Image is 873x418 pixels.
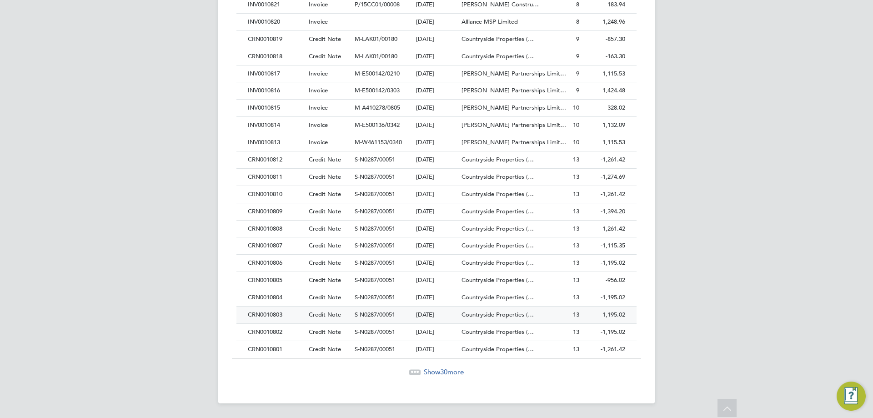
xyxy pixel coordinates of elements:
span: 13 [573,207,579,215]
span: 13 [573,156,579,163]
div: CRN0010812 [246,151,306,168]
span: Credit Note [309,293,341,301]
div: 1,115.53 [582,65,627,82]
div: -1,274.69 [582,169,627,186]
div: [DATE] [414,169,460,186]
span: S-N0287/00051 [355,156,395,163]
span: 13 [573,328,579,336]
span: 13 [573,293,579,301]
span: 10 [573,138,579,146]
span: Countryside Properties (… [462,328,534,336]
span: 8 [576,0,579,8]
span: 9 [576,52,579,60]
div: -1,195.02 [582,255,627,272]
div: [DATE] [414,237,460,254]
div: -163.30 [582,48,627,65]
div: -857.30 [582,31,627,48]
div: [DATE] [414,324,460,341]
div: 1,132.09 [582,117,627,134]
span: 8 [576,18,579,25]
span: Credit Note [309,190,341,198]
div: CRN0010807 [246,237,306,254]
span: Credit Note [309,311,341,318]
span: M-A410278/0805 [355,104,400,111]
div: [DATE] [414,14,460,30]
div: -1,195.02 [582,289,627,306]
span: S-N0287/00051 [355,345,395,353]
span: Invoice [309,70,328,77]
div: [DATE] [414,255,460,272]
span: S-N0287/00051 [355,190,395,198]
div: CRN0010811 [246,169,306,186]
span: Show more [424,368,464,376]
button: Engage Resource Center [837,382,866,411]
span: [PERSON_NAME] Partnerships Limit… [462,121,566,129]
span: S-N0287/00051 [355,311,395,318]
span: Credit Note [309,207,341,215]
span: Invoice [309,86,328,94]
span: 13 [573,173,579,181]
span: Countryside Properties (… [462,35,534,43]
span: Countryside Properties (… [462,293,534,301]
div: [DATE] [414,272,460,289]
div: CRN0010806 [246,255,306,272]
div: [DATE] [414,151,460,168]
span: Countryside Properties (… [462,311,534,318]
div: CRN0010801 [246,341,306,358]
span: [PERSON_NAME] Constru… [462,0,539,8]
div: [DATE] [414,117,460,134]
div: 1,248.96 [582,14,627,30]
span: Credit Note [309,173,341,181]
span: 9 [576,86,579,94]
div: [DATE] [414,82,460,99]
span: Credit Note [309,276,341,284]
div: INV0010817 [246,65,306,82]
div: CRN0010803 [246,307,306,323]
span: Invoice [309,0,328,8]
span: Credit Note [309,156,341,163]
div: 328.02 [582,100,627,116]
span: Countryside Properties (… [462,345,534,353]
span: Credit Note [309,345,341,353]
span: Countryside Properties (… [462,190,534,198]
div: [DATE] [414,48,460,65]
span: 13 [573,311,579,318]
span: Credit Note [309,259,341,267]
span: Countryside Properties (… [462,207,534,215]
div: -1,261.42 [582,186,627,203]
div: CRN0010808 [246,221,306,237]
div: -1,195.02 [582,324,627,341]
span: Credit Note [309,328,341,336]
span: Invoice [309,138,328,146]
span: Countryside Properties (… [462,259,534,267]
span: 9 [576,35,579,43]
span: S-N0287/00051 [355,225,395,232]
span: M-E500142/0210 [355,70,400,77]
div: CRN0010819 [246,31,306,48]
div: -1,394.20 [582,203,627,220]
span: Invoice [309,121,328,129]
span: Credit Note [309,52,341,60]
div: [DATE] [414,65,460,82]
div: [DATE] [414,100,460,116]
div: INV0010815 [246,100,306,116]
div: -1,261.42 [582,341,627,358]
span: 13 [573,345,579,353]
span: Countryside Properties (… [462,156,534,163]
span: 10 [573,104,579,111]
span: Invoice [309,104,328,111]
span: S-N0287/00051 [355,259,395,267]
div: CRN0010810 [246,186,306,203]
div: CRN0010809 [246,203,306,220]
div: -1,195.02 [582,307,627,323]
div: -956.02 [582,272,627,289]
div: [DATE] [414,31,460,48]
span: [PERSON_NAME] Partnerships Limit… [462,138,566,146]
span: Credit Note [309,225,341,232]
span: 9 [576,70,579,77]
span: Countryside Properties (… [462,242,534,249]
span: S-N0287/00051 [355,173,395,181]
span: Invoice [309,18,328,25]
div: CRN0010805 [246,272,306,289]
span: M-LAK01/00180 [355,52,397,60]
